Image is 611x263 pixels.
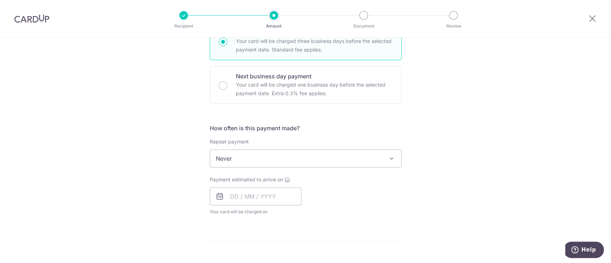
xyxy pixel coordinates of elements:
span: Your card will be charged on [210,208,301,215]
p: Amount [247,23,300,30]
label: Repeat payment [210,138,249,145]
span: Never [210,150,401,167]
input: DD / MM / YYYY [210,187,301,205]
iframe: Opens a widget where you can find more information [565,242,604,259]
p: Document [337,23,390,30]
p: Your card will be charged one business day before the selected payment date. Extra 0.3% fee applies. [236,81,393,98]
p: Review [427,23,480,30]
p: Next business day payment [236,72,393,81]
img: CardUp [14,14,49,23]
h5: How often is this payment made? [210,124,402,132]
p: Recipient [157,23,210,30]
span: Payment estimated to arrive on [210,176,283,183]
p: Your card will be charged three business days before the selected payment date. Standard fee appl... [236,37,393,54]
